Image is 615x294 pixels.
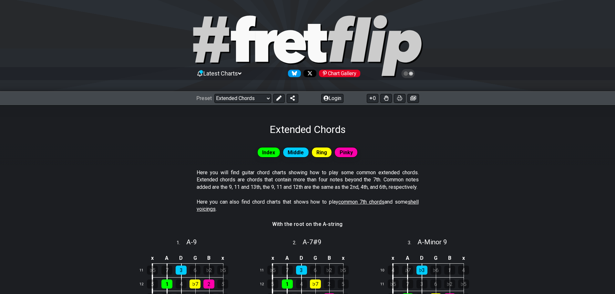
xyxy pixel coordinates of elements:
[265,253,280,264] td: x
[296,266,307,275] div: 3
[402,279,413,289] div: 7
[405,71,412,76] span: Toggle light / dark theme
[293,239,302,247] span: 2 .
[177,239,186,247] span: 1 .
[294,253,309,264] td: D
[147,266,158,275] div: ♭5
[416,266,427,275] div: ♭3
[319,70,360,77] div: Chart Gallery
[202,253,216,264] td: B
[296,279,307,289] div: 4
[394,94,405,103] button: Print
[316,148,327,157] span: Ring
[257,277,272,291] td: 12
[458,266,469,275] div: 4
[217,279,228,289] div: 5
[272,221,343,228] h4: With the root on the A-string
[377,264,393,278] td: 10
[444,266,455,275] div: 1
[197,198,419,213] p: Here you can also find chord charts that shows how to play and some .
[388,279,399,289] div: ♭5
[301,70,316,77] a: Follow #fretflip at X
[145,253,160,264] td: x
[408,239,417,247] span: 3 .
[203,279,214,289] div: 2
[216,253,230,264] td: x
[400,253,415,264] td: A
[190,266,200,275] div: 6
[324,279,335,289] div: 2
[416,279,427,289] div: 3
[338,199,384,205] span: common 7th chords
[386,253,401,264] td: x
[456,253,470,264] td: x
[176,266,187,275] div: 3
[147,279,158,289] div: 5
[137,264,152,278] td: 11
[316,70,360,77] a: #fretflip at Pinterest
[190,279,200,289] div: ♭7
[377,277,393,291] td: 11
[203,266,214,275] div: ♭2
[214,94,271,103] select: Preset
[430,279,441,289] div: 6
[458,279,469,289] div: ♭5
[273,94,285,103] button: Edit Preset
[321,94,343,103] button: Login
[288,148,304,157] span: Middle
[282,266,293,275] div: 7
[161,279,172,289] div: 1
[402,266,413,275] div: ♭7
[188,253,202,264] td: G
[285,70,301,77] a: Follow #fretflip at Bluesky
[310,266,321,275] div: 6
[287,94,298,103] button: Share Preset
[217,266,228,275] div: ♭5
[380,94,392,103] button: Toggle Dexterity for all fretkits
[197,169,419,191] p: Here you will find guitar chord charts showing how to play some common extended chords. Extended ...
[137,277,152,291] td: 12
[203,70,238,77] span: Latest Charts
[417,238,447,246] span: A - Minor 9
[267,279,278,289] div: 5
[324,266,335,275] div: ♭2
[340,148,353,157] span: Pinky
[430,266,441,275] div: ♭6
[322,253,336,264] td: B
[310,279,321,289] div: ♭7
[176,279,187,289] div: 4
[302,238,322,246] span: A - 7#9
[270,123,346,136] h1: Extended Chords
[280,253,294,264] td: A
[429,253,443,264] td: G
[415,253,429,264] td: D
[336,253,350,264] td: x
[160,253,174,264] td: A
[367,94,378,103] button: 0
[267,266,278,275] div: ♭5
[174,253,188,264] td: D
[282,279,293,289] div: 1
[262,148,275,157] span: Index
[161,266,172,275] div: 7
[196,95,212,101] span: Preset
[388,266,399,275] div: 4
[308,253,322,264] td: G
[338,279,349,289] div: 5
[443,253,456,264] td: B
[338,266,349,275] div: ♭5
[257,264,272,278] td: 11
[444,279,455,289] div: ♭2
[186,238,197,246] span: A - 9
[407,94,419,103] button: Create image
